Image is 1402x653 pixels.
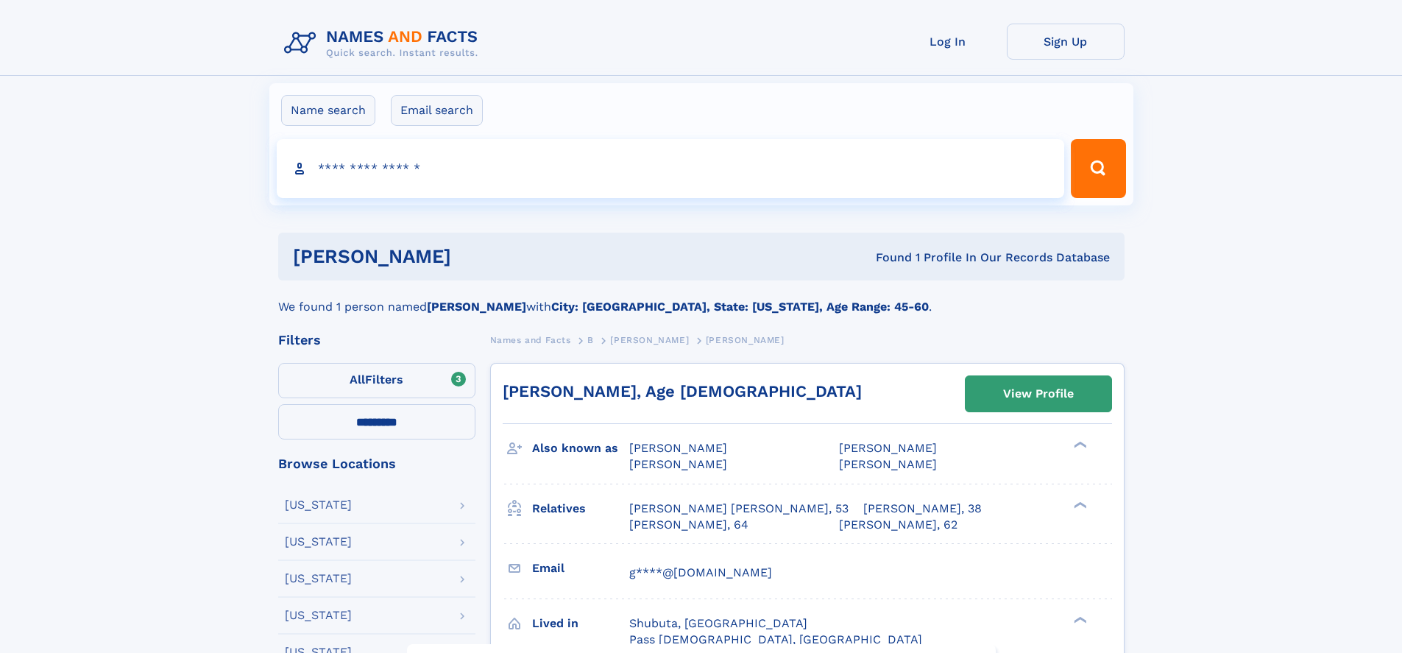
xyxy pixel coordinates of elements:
[293,247,664,266] h1: [PERSON_NAME]
[490,331,571,349] a: Names and Facts
[285,610,352,621] div: [US_STATE]
[629,441,727,455] span: [PERSON_NAME]
[863,501,982,517] a: [PERSON_NAME], 38
[629,501,849,517] a: [PERSON_NAME] [PERSON_NAME], 53
[1070,440,1088,450] div: ❯
[278,24,490,63] img: Logo Names and Facts
[839,457,937,471] span: [PERSON_NAME]
[285,536,352,548] div: [US_STATE]
[1007,24,1125,60] a: Sign Up
[1071,139,1125,198] button: Search Button
[629,632,922,646] span: Pass [DEMOGRAPHIC_DATA], [GEOGRAPHIC_DATA]
[427,300,526,314] b: [PERSON_NAME]
[629,517,748,533] a: [PERSON_NAME], 64
[532,611,629,636] h3: Lived in
[532,436,629,461] h3: Also known as
[278,333,475,347] div: Filters
[278,363,475,398] label: Filters
[587,331,594,349] a: B
[281,95,375,126] label: Name search
[706,335,785,345] span: [PERSON_NAME]
[663,250,1110,266] div: Found 1 Profile In Our Records Database
[551,300,929,314] b: City: [GEOGRAPHIC_DATA], State: [US_STATE], Age Range: 45-60
[1070,615,1088,624] div: ❯
[839,441,937,455] span: [PERSON_NAME]
[285,499,352,511] div: [US_STATE]
[1070,500,1088,509] div: ❯
[629,616,807,630] span: Shubuta, [GEOGRAPHIC_DATA]
[350,373,365,386] span: All
[278,280,1125,316] div: We found 1 person named with .
[532,556,629,581] h3: Email
[587,335,594,345] span: B
[278,457,475,470] div: Browse Locations
[532,496,629,521] h3: Relatives
[503,382,862,400] a: [PERSON_NAME], Age [DEMOGRAPHIC_DATA]
[966,376,1111,412] a: View Profile
[889,24,1007,60] a: Log In
[277,139,1065,198] input: search input
[391,95,483,126] label: Email search
[1003,377,1074,411] div: View Profile
[610,331,689,349] a: [PERSON_NAME]
[839,517,957,533] a: [PERSON_NAME], 62
[285,573,352,585] div: [US_STATE]
[629,457,727,471] span: [PERSON_NAME]
[610,335,689,345] span: [PERSON_NAME]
